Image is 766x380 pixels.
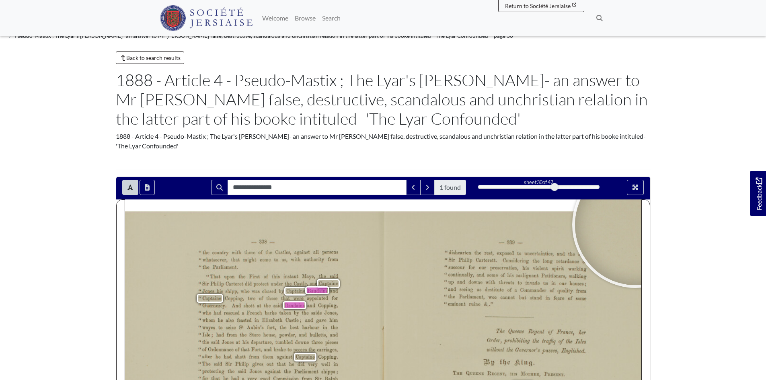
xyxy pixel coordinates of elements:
[516,273,536,278] span: malignant
[228,368,233,373] span: the
[274,346,284,351] span: brake
[459,287,470,292] span: seeing
[557,288,571,293] span: quality
[318,302,335,308] span: Copping,
[275,339,291,344] span: tumbled
[530,295,540,300] span: stand
[474,250,479,255] span: the
[281,258,286,262] span: us,
[249,353,257,358] span: from
[319,281,337,287] span: Captains
[519,295,524,299] span: but
[210,273,219,278] span: That
[251,237,273,245] span: —338—
[569,274,584,279] span: walking
[305,317,312,322] span: and
[279,325,285,329] span: the
[226,317,232,322] span: also
[497,251,512,256] span: exposed
[216,354,220,358] span: he
[518,280,520,284] span: to
[517,251,520,255] span: to
[255,317,258,322] span: in
[321,361,329,366] span: well
[434,180,466,195] span: 1 found
[510,371,515,376] span: ms
[496,328,528,333] span: [PERSON_NAME]
[294,249,309,255] span: against
[251,340,270,345] span: departure,
[198,360,200,365] span: “
[508,329,522,333] span: Queene
[275,249,289,254] span: Castles,
[116,51,185,64] a: Back to search results
[224,353,230,358] span: had
[484,301,491,306] span: 62..”
[561,348,583,353] span: Englzs/zed.
[211,375,219,380] span: that
[260,257,269,262] span: come
[116,70,651,128] h1: 1888 - Article 4 - Pseudo-Mastix ; The Lyar's [PERSON_NAME]- an answer to Mr [PERSON_NAME] false,...
[543,281,547,285] span: us
[265,310,296,314] span: [PERSON_NAME]
[222,339,253,344] span: [PERSON_NAME]
[444,286,454,292] span: “and
[160,5,253,31] img: Société Jersiaise
[198,316,213,322] span: “whom
[279,333,294,337] span: powder,
[235,361,273,367] span: [PERSON_NAME]
[198,345,199,350] span: “
[226,280,241,285] span: Cartcret
[448,280,452,285] span: up
[160,3,253,33] a: Société Jersiaise logo
[214,361,221,366] span: said
[568,251,573,256] span: the
[238,368,245,373] span: said
[579,329,585,334] span: Izer
[262,317,296,322] span: [PERSON_NAME]
[499,238,522,246] span: —339—
[504,337,528,343] span: prohibiting
[298,361,304,366] span: did
[259,296,262,300] span: of
[485,279,494,284] span: with
[265,249,271,254] span: the
[444,278,446,283] span: “
[501,272,504,277] span: of
[232,302,239,308] span: And
[520,287,544,292] span: Commander
[307,288,327,294] span: Baudains
[448,301,464,306] span: eminent
[569,281,584,286] span: houses;
[218,325,221,329] span: to
[532,258,538,263] span: the
[248,296,254,300] span: two
[478,179,600,186] div: sheet of 47
[552,265,562,271] span: spirit
[202,339,207,343] span: the
[331,325,336,329] span: the
[575,338,585,344] span: Isles
[252,289,258,293] span: was
[237,317,250,322] span: feasted
[307,295,327,300] span: appointed
[500,359,508,366] span: the
[285,302,304,308] span: Baudains
[202,361,209,366] span: The
[289,362,293,366] span: he
[304,257,322,262] span: authority
[241,346,248,351] span: that
[544,371,562,376] span: PRESENT.
[308,347,314,351] span: the
[317,347,336,352] span: carriages,
[198,331,199,335] span: “
[520,371,538,376] span: MOTHER,
[290,325,297,329] span: best
[489,295,495,299] span: wee
[210,281,244,286] span: [PERSON_NAME]
[302,324,317,329] span: harbour
[543,258,551,263] span: long
[525,279,538,285] span: invade
[445,249,469,255] span: “dishearten
[487,273,496,277] span: some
